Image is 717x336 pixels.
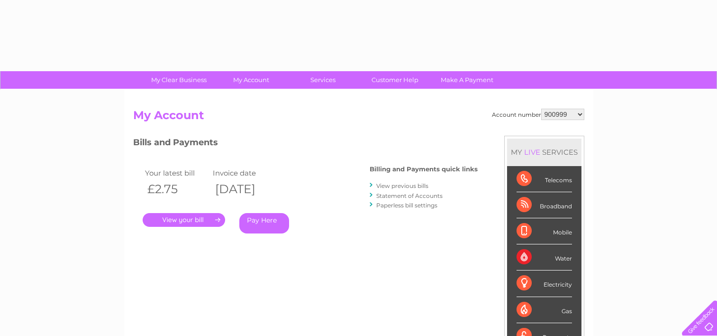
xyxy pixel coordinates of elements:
[143,167,211,179] td: Your latest bill
[376,202,437,209] a: Paperless bill settings
[210,179,279,199] th: [DATE]
[210,167,279,179] td: Invoice date
[517,271,572,297] div: Electricity
[376,192,443,199] a: Statement of Accounts
[370,166,478,173] h4: Billing and Payments quick links
[143,179,211,199] th: £2.75
[507,139,581,166] div: MY SERVICES
[428,71,506,89] a: Make A Payment
[517,244,572,271] div: Water
[376,182,428,189] a: View previous bills
[133,109,584,127] h2: My Account
[517,166,572,192] div: Telecoms
[517,218,572,244] div: Mobile
[517,297,572,323] div: Gas
[143,213,225,227] a: .
[356,71,434,89] a: Customer Help
[517,192,572,218] div: Broadband
[140,71,218,89] a: My Clear Business
[212,71,290,89] a: My Account
[284,71,362,89] a: Services
[522,148,542,157] div: LIVE
[239,213,289,233] a: Pay Here
[492,109,584,120] div: Account number
[133,136,478,152] h3: Bills and Payments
